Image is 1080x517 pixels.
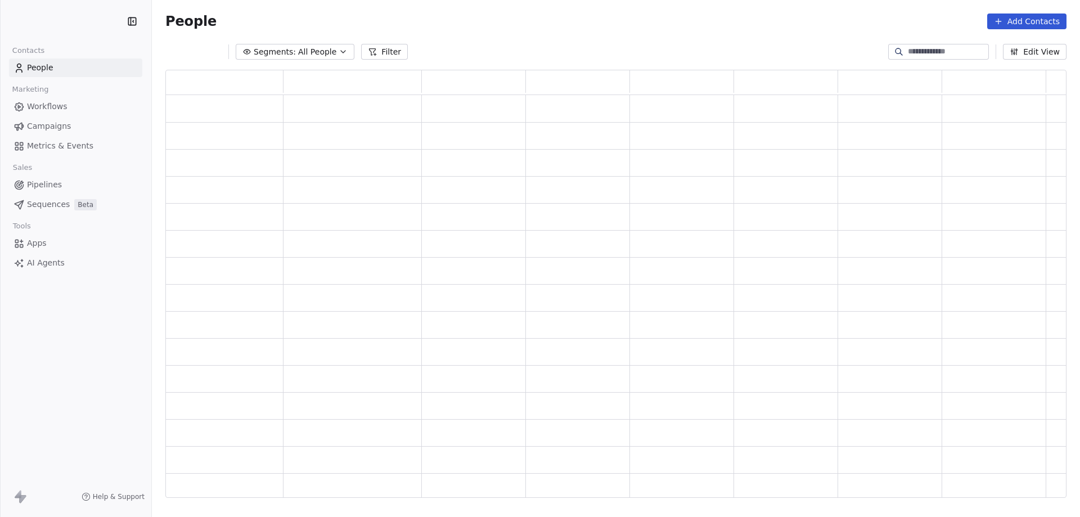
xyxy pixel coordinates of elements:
span: Sequences [27,199,70,210]
span: Contacts [7,42,49,59]
a: SequencesBeta [9,195,142,214]
span: Marketing [7,81,53,98]
span: Apps [27,237,47,249]
span: AI Agents [27,257,65,269]
span: Metrics & Events [27,140,93,152]
span: Pipelines [27,179,62,191]
button: Filter [361,44,408,60]
a: Workflows [9,97,142,116]
button: Edit View [1003,44,1066,60]
span: People [165,13,217,30]
a: Campaigns [9,117,142,136]
span: Help & Support [93,492,145,501]
span: Sales [8,159,37,176]
span: Segments: [254,46,296,58]
span: Campaigns [27,120,71,132]
span: Workflows [27,101,67,113]
a: Metrics & Events [9,137,142,155]
button: Add Contacts [987,14,1066,29]
a: AI Agents [9,254,142,272]
span: People [27,62,53,74]
span: Tools [8,218,35,235]
span: Beta [74,199,97,210]
a: People [9,59,142,77]
a: Help & Support [82,492,145,501]
a: Apps [9,234,142,253]
span: All People [298,46,336,58]
a: Pipelines [9,176,142,194]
